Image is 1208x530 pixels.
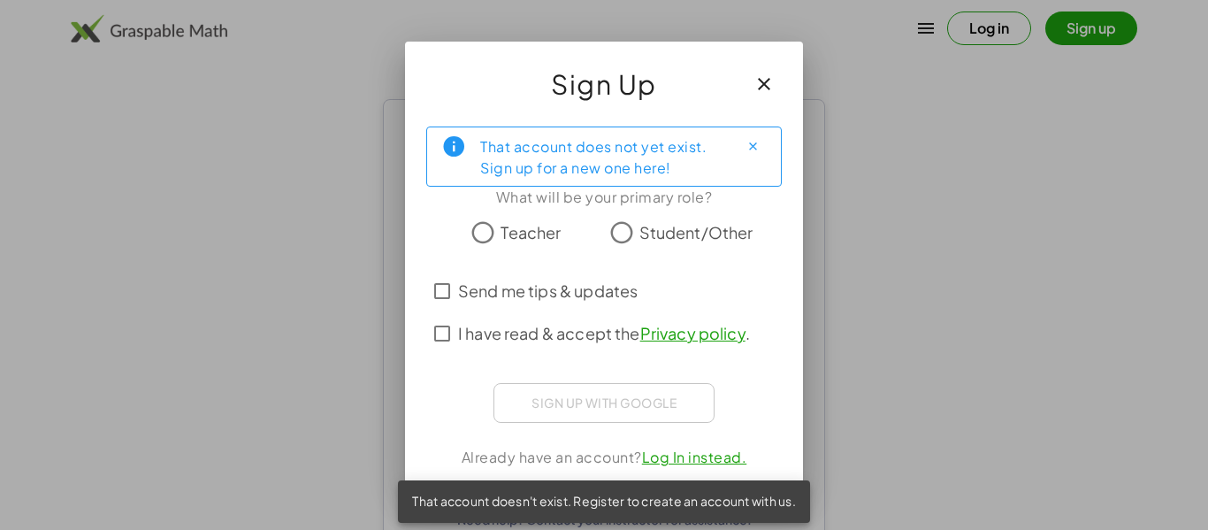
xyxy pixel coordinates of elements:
[642,448,747,466] a: Log In instead.
[458,279,638,303] span: Send me tips & updates
[458,321,750,345] span: I have read & accept the .
[639,220,753,244] span: Student/Other
[426,187,782,208] div: What will be your primary role?
[480,134,724,179] div: That account does not yet exist. Sign up for a new one here!
[501,220,561,244] span: Teacher
[738,133,767,161] button: Close
[426,447,782,468] div: Already have an account?
[640,323,745,343] a: Privacy policy
[551,63,657,105] span: Sign Up
[398,480,810,523] div: That account doesn't exist. Register to create an account with us.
